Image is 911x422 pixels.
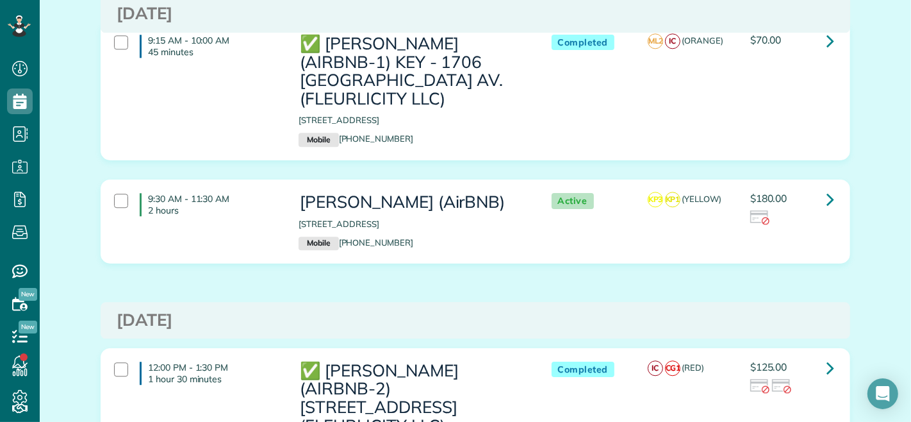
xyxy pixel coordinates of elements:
span: Completed [552,362,615,378]
p: 45 minutes [148,46,279,58]
h3: [DATE] [117,5,834,24]
span: New [19,321,37,333]
h4: 12:00 PM - 1:30 PM [140,362,279,385]
span: CG1 [665,360,680,376]
small: Mobile [299,133,338,147]
span: New [19,288,37,301]
span: $125.00 [750,360,787,373]
a: Mobile[PHONE_NUMBER] [299,237,413,248]
h3: [PERSON_NAME] (AirBNB) [299,193,525,212]
span: (RED) [682,362,705,373]
div: Open Intercom Messenger [867,378,898,409]
span: KP1 [665,192,680,207]
a: Mobile[PHONE_NUMBER] [299,133,413,144]
h4: 9:15 AM - 10:00 AM [140,35,279,58]
span: Active [552,193,594,209]
span: ML2 [648,33,663,49]
p: 1 hour 30 minutes [148,373,279,385]
span: KP3 [648,192,663,207]
p: [STREET_ADDRESS] [299,114,525,126]
h3: ✅ [PERSON_NAME] (AIRBNB-1) KEY - 1706 [GEOGRAPHIC_DATA] AV. (FLEURLICITY LLC) [299,35,525,108]
span: (ORANGE) [682,35,724,46]
img: icon_credit_card_error-4c43363d12166ffd3a7ed517d2e3e300ab40f6843729176f40abd5d596a59f93.png [772,379,791,393]
small: Mobile [299,237,338,251]
img: icon_credit_card_error-4c43363d12166ffd3a7ed517d2e3e300ab40f6843729176f40abd5d596a59f93.png [750,210,769,224]
img: icon_credit_card_error-4c43363d12166ffd3a7ed517d2e3e300ab40f6843729176f40abd5d596a59f93.png [750,379,769,393]
p: 2 hours [148,205,279,216]
h4: 9:30 AM - 11:30 AM [140,193,279,216]
span: IC [665,33,680,49]
span: Completed [552,35,615,51]
span: $70.00 [750,33,782,46]
span: (YELLOW) [682,194,722,204]
span: $180.00 [750,192,787,205]
h3: [DATE] [117,311,834,330]
span: IC [648,360,663,376]
p: [STREET_ADDRESS] [299,218,525,230]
